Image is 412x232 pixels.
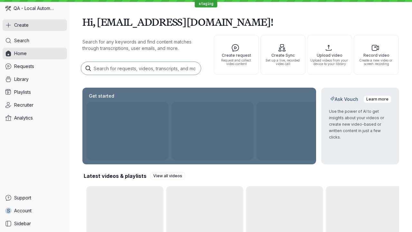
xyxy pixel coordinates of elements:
[7,208,10,214] span: s
[81,62,201,75] input: Search for requests, videos, transcripts, and more...
[3,48,67,59] a: Home
[153,173,182,179] span: View all videos
[3,99,67,111] a: Recruiter
[3,35,67,46] a: Search
[357,53,396,57] span: Record video
[14,5,55,12] span: QA - Local Automation
[14,22,29,28] span: Create
[310,59,349,66] span: Upload videos from your device to your library
[3,61,67,72] a: Requests
[84,172,146,179] h2: Latest videos & playlists
[366,96,389,102] span: Learn more
[14,102,33,108] span: Recruiter
[260,35,305,75] button: Create SyncSet up a live, recorded video call
[3,3,67,14] div: QA - Local Automation
[3,192,67,204] a: Support
[14,220,31,227] span: Sidebar
[263,59,303,66] span: Set up a live, recorded video call
[357,59,396,66] span: Create a new video or screen recording
[3,112,67,124] a: Analytics
[3,205,67,217] a: sAccount
[14,115,33,121] span: Analytics
[3,218,67,229] a: Sidebar
[214,35,259,75] button: Create requestRequest and collect video content
[82,13,399,31] h1: Hi, [EMAIL_ADDRESS][DOMAIN_NAME]!
[5,5,11,11] img: QA - Local Automation avatar
[263,53,303,57] span: Create Sync
[3,73,67,85] a: Library
[14,37,29,44] span: Search
[14,50,27,57] span: Home
[217,53,256,57] span: Create request
[307,35,352,75] button: Upload videoUpload videos from your device to your library
[329,96,360,102] h2: Ask Vouch
[310,53,349,57] span: Upload video
[14,63,34,70] span: Requests
[3,19,67,31] button: Create
[217,59,256,66] span: Request and collect video content
[329,108,391,140] p: Use the power of AI to get insights about your videos or create new video-based or written conten...
[354,35,399,75] button: Record videoCreate a new video or screen recording
[14,195,31,201] span: Support
[82,39,202,52] p: Search for any keywords and find content matches through transcriptions, user emails, and more.
[150,172,185,180] a: View all videos
[3,86,67,98] a: Playlists
[14,76,29,82] span: Library
[88,93,116,99] h2: Get started
[14,208,32,214] span: Account
[363,95,391,103] a: Learn more
[14,89,31,95] span: Playlists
